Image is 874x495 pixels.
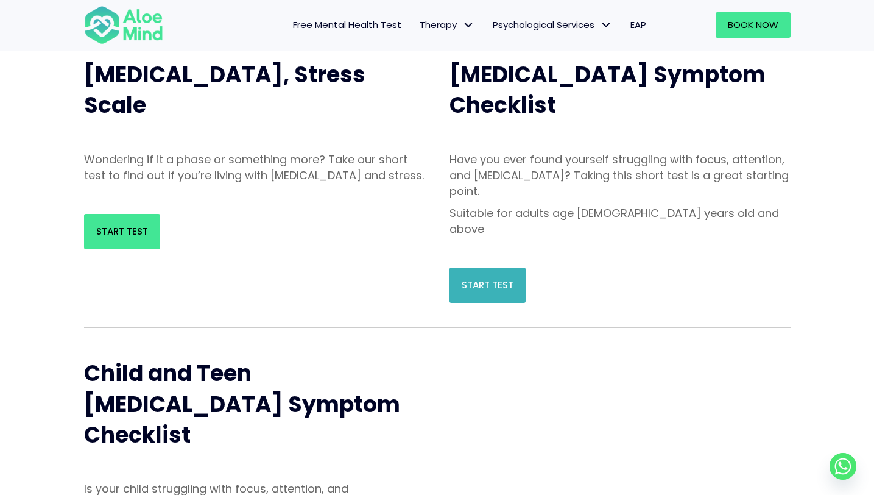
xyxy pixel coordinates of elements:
[449,59,766,121] span: [MEDICAL_DATA] Symptom Checklist
[420,18,474,31] span: Therapy
[84,59,365,121] span: [MEDICAL_DATA], Stress Scale
[179,12,655,38] nav: Menu
[484,12,621,38] a: Psychological ServicesPsychological Services: submenu
[411,12,484,38] a: TherapyTherapy: submenu
[597,16,615,34] span: Psychological Services: submenu
[449,268,526,303] a: Start Test
[84,358,400,450] span: Child and Teen [MEDICAL_DATA] Symptom Checklist
[84,152,425,183] p: Wondering if it a phase or something more? Take our short test to find out if you’re living with ...
[284,12,411,38] a: Free Mental Health Test
[493,18,612,31] span: Psychological Services
[630,18,646,31] span: EAP
[621,12,655,38] a: EAP
[830,453,856,480] a: Whatsapp
[84,214,160,249] a: Start Test
[449,205,791,237] p: Suitable for adults age [DEMOGRAPHIC_DATA] years old and above
[293,18,401,31] span: Free Mental Health Test
[460,16,478,34] span: Therapy: submenu
[462,279,513,291] span: Start Test
[84,5,163,45] img: Aloe mind Logo
[716,12,791,38] a: Book Now
[728,18,778,31] span: Book Now
[96,225,148,238] span: Start Test
[449,152,791,199] p: Have you ever found yourself struggling with focus, attention, and [MEDICAL_DATA]? Taking this sh...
